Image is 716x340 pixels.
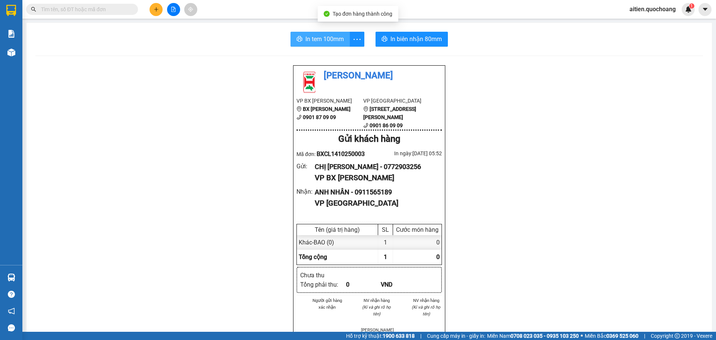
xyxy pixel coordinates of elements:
[296,115,302,120] span: phone
[606,333,638,339] strong: 0369 525 060
[296,97,363,105] li: VP BX [PERSON_NAME]
[412,305,440,316] i: (Kí và ghi rõ họ tên)
[296,149,369,159] div: Mã đơn:
[315,197,436,209] div: VP [GEOGRAPHIC_DATA]
[363,106,368,112] span: environment
[361,327,393,333] li: [PERSON_NAME]
[154,7,159,12] span: plus
[346,280,381,289] div: 0
[675,333,680,339] span: copyright
[296,162,315,171] div: Gửi :
[315,187,436,197] div: ANH NHÂN - 0911565189
[7,274,15,281] img: warehouse-icon
[390,34,442,44] span: In biên nhận 80mm
[363,97,430,105] li: VP [GEOGRAPHIC_DATA]
[369,149,442,157] div: In ngày: [DATE] 05:52
[8,324,15,331] span: message
[376,32,448,47] button: printerIn biên nhận 80mm
[581,334,583,337] span: ⚪️
[384,253,387,261] span: 1
[333,11,392,17] span: Tạo đơn hàng thành công
[393,235,442,250] div: 0
[370,122,403,128] b: 0901 86 09 09
[7,49,15,56] img: warehouse-icon
[685,6,692,13] img: icon-new-feature
[324,11,330,17] span: check-circle
[690,3,693,9] span: 1
[31,7,36,12] span: search
[395,226,440,233] div: Cước món hàng
[296,106,302,112] span: environment
[381,36,387,43] span: printer
[427,332,485,340] span: Cung cấp máy in - giấy in:
[436,253,440,261] span: 0
[299,226,376,233] div: Tên (giá trị hàng)
[311,297,343,311] li: Người gửi hàng xác nhận
[511,333,579,339] strong: 0708 023 035 - 0935 103 250
[296,132,442,146] div: Gửi khách hàng
[363,106,416,120] b: [STREET_ADDRESS][PERSON_NAME]
[624,4,682,14] span: aitien.quochoang
[349,32,364,47] button: more
[296,36,302,43] span: printer
[184,3,197,16] button: aim
[383,333,415,339] strong: 1900 633 818
[300,280,346,289] div: Tổng phải thu :
[487,332,579,340] span: Miền Nam
[296,187,315,196] div: Nhận :
[698,3,712,16] button: caret-down
[346,332,415,340] span: Hỗ trợ kỹ thuật:
[305,34,344,44] span: In tem 100mm
[381,280,415,289] div: VND
[303,114,336,120] b: 0901 87 09 09
[41,5,129,13] input: Tìm tên, số ĐT hoặc mã đơn
[380,226,391,233] div: SL
[378,235,393,250] div: 1
[689,3,694,9] sup: 1
[8,291,15,298] span: question-circle
[299,239,334,246] span: Khác - BAO (0)
[702,6,709,13] span: caret-down
[296,69,442,83] li: [PERSON_NAME]
[171,7,176,12] span: file-add
[299,253,327,261] span: Tổng cộng
[585,332,638,340] span: Miền Bắc
[7,30,15,38] img: solution-icon
[315,162,436,172] div: CHỊ [PERSON_NAME] - 0772903256
[644,332,645,340] span: |
[291,32,350,47] button: printerIn tem 100mm
[361,297,393,304] li: NV nhận hàng
[363,123,368,128] span: phone
[410,297,442,304] li: NV nhận hàng
[300,271,346,280] div: Chưa thu
[315,172,436,184] div: VP BX [PERSON_NAME]
[303,106,351,112] b: BX [PERSON_NAME]
[167,3,180,16] button: file-add
[8,308,15,315] span: notification
[420,332,421,340] span: |
[150,3,163,16] button: plus
[6,5,16,16] img: logo-vxr
[362,305,391,316] i: (Kí và ghi rõ họ tên)
[317,150,365,157] span: BXCL1410250003
[350,35,364,44] span: more
[296,69,323,95] img: logo.jpg
[188,7,193,12] span: aim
